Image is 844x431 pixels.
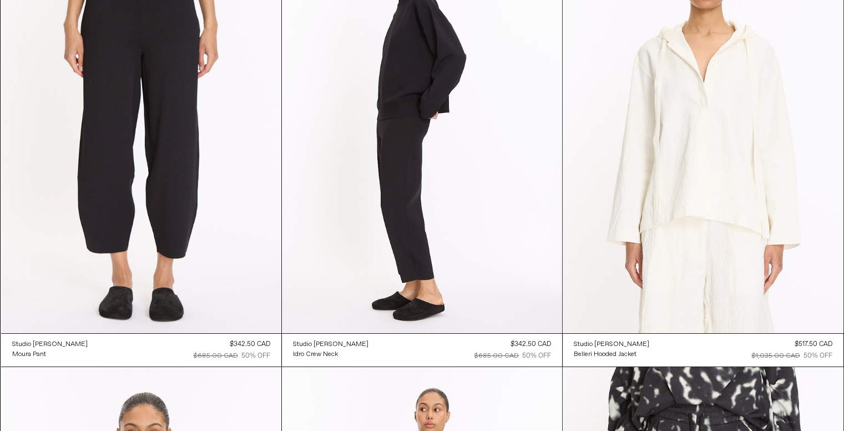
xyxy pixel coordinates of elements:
[241,351,270,361] div: 50% OFF
[12,339,88,349] a: Studio [PERSON_NAME]
[474,351,519,361] div: $685.00 CAD
[194,351,238,361] div: $685.00 CAD
[574,349,649,359] a: Belleri Hooded Jacket
[522,351,551,361] div: 50% OFF
[293,350,338,359] div: Idro Crew Neck
[12,350,46,359] div: Moura Pant
[803,351,832,361] div: 50% OFF
[574,339,649,349] a: Studio [PERSON_NAME]
[752,351,800,361] div: $1,035.00 CAD
[12,349,88,359] a: Moura Pant
[795,339,832,349] div: $517.50 CAD
[293,339,368,349] a: Studio [PERSON_NAME]
[12,340,88,349] div: Studio [PERSON_NAME]
[574,340,649,349] div: Studio [PERSON_NAME]
[230,339,270,349] div: $342.50 CAD
[574,350,636,359] div: Belleri Hooded Jacket
[293,349,368,359] a: Idro Crew Neck
[293,340,368,349] div: Studio [PERSON_NAME]
[511,339,551,349] div: $342.50 CAD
